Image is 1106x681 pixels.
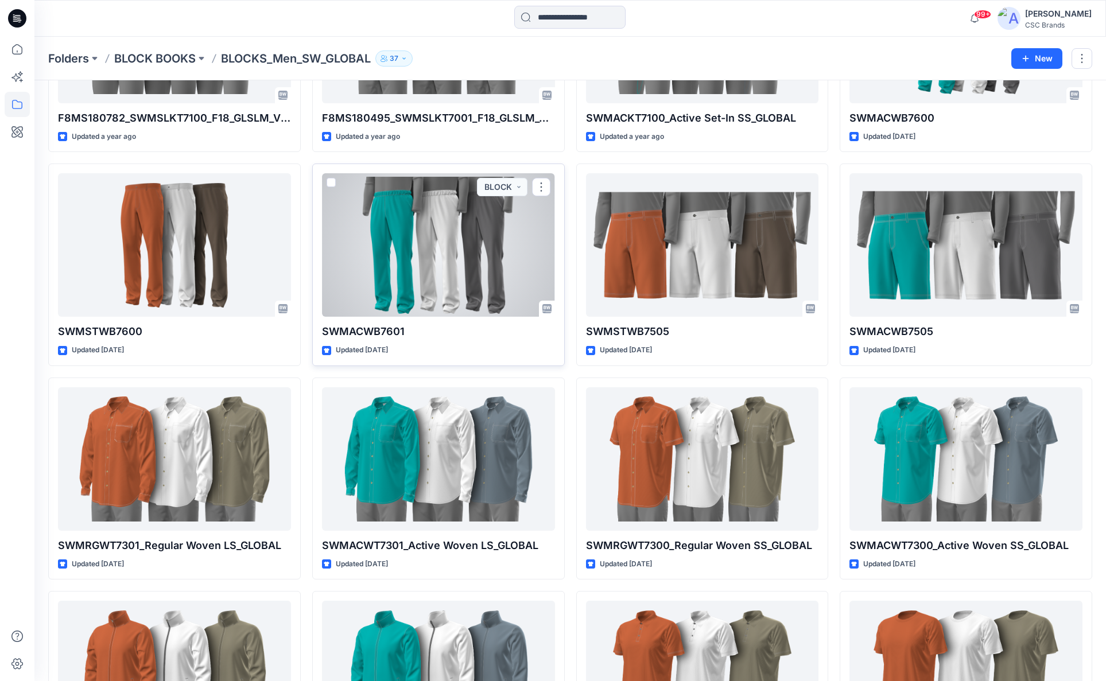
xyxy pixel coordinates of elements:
p: SWMACKT7100_Active Set-In SS_GLOBAL [586,110,819,126]
a: SWMSTWB7600 [58,173,291,317]
a: SWMACWB7601 [322,173,555,317]
p: SWMACWB7505 [849,324,1082,340]
div: CSC Brands [1025,21,1092,29]
a: BLOCK BOOKS [114,50,196,67]
a: SWMACWT7301_Active Woven LS_GLOBAL [322,387,555,531]
p: SWMRGWT7300_Regular Woven SS_GLOBAL [586,538,819,554]
p: SWMSTWB7600 [58,324,291,340]
p: Updated [DATE] [863,344,915,356]
p: Updated [DATE] [336,344,388,356]
p: Updated [DATE] [336,558,388,570]
a: SWMSTWB7505 [586,173,819,317]
p: Updated [DATE] [600,344,652,356]
a: SWMRGWT7300_Regular Woven SS_GLOBAL [586,387,819,531]
a: Folders [48,50,89,67]
span: 99+ [974,10,991,19]
p: SWMSTWB7505 [586,324,819,340]
img: avatar [998,7,1020,30]
p: Updated [DATE] [863,131,915,143]
p: Updated [DATE] [72,558,124,570]
p: Updated [DATE] [72,344,124,356]
a: SWMACWB7505 [849,173,1082,317]
div: [PERSON_NAME] [1025,7,1092,21]
p: BLOCKS_Men_SW_GLOBAL [221,50,371,67]
p: Updated a year ago [600,131,664,143]
button: New [1011,48,1062,69]
p: F8MS180495_SWMSLKT7001_F18_GLSLM_VFA [322,110,555,126]
p: F8MS180782_SWMSLKT7100_F18_GLSLM_VFA [58,110,291,126]
p: SWMACWT7301_Active Woven LS_GLOBAL [322,538,555,554]
a: SWMACWT7300_Active Woven SS_GLOBAL [849,387,1082,531]
p: SWMACWB7600 [849,110,1082,126]
button: 37 [375,50,413,67]
p: Updated a year ago [336,131,400,143]
p: Updated [DATE] [863,558,915,570]
p: SWMACWT7300_Active Woven SS_GLOBAL [849,538,1082,554]
p: 37 [390,52,398,65]
p: Updated [DATE] [600,558,652,570]
p: SWMRGWT7301_Regular Woven LS_GLOBAL [58,538,291,554]
p: SWMACWB7601 [322,324,555,340]
a: SWMRGWT7301_Regular Woven LS_GLOBAL [58,387,291,531]
p: Updated a year ago [72,131,136,143]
